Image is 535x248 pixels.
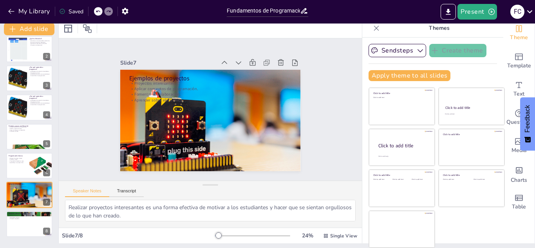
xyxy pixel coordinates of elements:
div: 5 [43,140,50,147]
p: Micro:bit fomenta la creatividad. [29,42,50,43]
p: Proyectos interesantes. [136,116,296,155]
p: Proyectos en tiempo real. [29,44,50,46]
p: Ejemplos de proyectos [137,119,297,161]
p: Fomentar la colaboración. [134,105,293,144]
span: Single View [330,233,357,239]
div: 24 % [298,232,317,239]
button: Create theme [429,44,486,57]
p: Comunidades en línea. [9,215,50,217]
p: Themes [383,19,495,38]
button: F C [510,4,524,20]
p: Aplicar conceptos de programación. [9,186,50,188]
div: 2 [6,36,52,62]
div: 8 [43,228,50,235]
div: Click to add body [378,156,428,157]
div: 5 [6,124,52,150]
div: Click to add title [378,143,428,149]
span: Charts [511,176,527,185]
span: Theme [510,33,528,42]
p: Aprendizaje a su propio ritmo. [9,162,27,163]
p: Fomentar la colaboración. [9,188,50,189]
p: ¿Por qué aprender a programar? [29,66,50,71]
button: Transcript [109,188,144,197]
p: Arrastrar y soltar. [9,159,27,161]
div: Click to add text [392,179,410,181]
div: Slide 7 / 8 [62,232,215,239]
div: 8 [6,211,52,237]
div: Click to add title [373,92,429,95]
div: Click to add text [443,179,468,181]
div: 6 [43,169,50,176]
div: Click to add title [443,174,499,177]
div: Get real-time input from your audience [503,103,535,132]
button: Sendsteps [369,44,426,57]
p: Micro:bit es una computadora interactiva. [29,40,50,42]
div: Add text boxes [503,75,535,103]
p: Programación basada en texto. [9,160,27,162]
span: Template [507,62,531,70]
div: Saved [59,8,83,15]
div: Click to add title [373,174,429,177]
div: Click to add text [445,113,497,115]
div: Click to add text [474,179,498,181]
div: Add charts and graphs [503,160,535,188]
button: Feedback - Show survey [520,97,535,150]
span: Position [83,24,92,33]
div: Change the overall theme [503,19,535,47]
p: Recursos en línea. [9,214,50,215]
p: Creatividad en la programación. [29,104,50,106]
p: Habilidad valorada en el mercado laboral. [29,103,50,104]
div: Slide 7 [214,133,309,160]
button: Speaker Notes [65,188,109,197]
p: Habilidades de resolución de problemas. [29,71,50,72]
div: Add ready made slides [503,47,535,75]
p: Bloques de código visuales. [9,157,27,159]
div: 7 [6,182,52,208]
p: Aplicar conceptos de programación. [135,110,295,149]
p: Cargar el código en el dispositivo. [9,129,50,131]
p: ¿Por qué aprender a programar? [29,95,50,100]
div: Click to add title [445,105,497,110]
p: Creatividad en la programación. [29,75,50,76]
div: F C [510,5,524,19]
button: Add slide [4,23,54,35]
p: Habilidad valorada en el mercado laboral. [29,74,50,75]
span: Text [513,90,524,98]
button: My Library [6,5,53,18]
p: Aprender es divertido con Micro:bit. [29,43,50,44]
p: Pensamiento crítico. [29,101,50,103]
p: Compartir proyectos. [9,218,50,220]
p: Habilidades de resolución de problemas. [29,100,50,101]
p: ¿Qué es Micro:bit? [29,37,50,40]
div: Layout [62,22,74,35]
p: Recursos adicionales [9,212,50,214]
div: 6 [6,153,52,179]
div: Click to add title [443,132,499,136]
p: Aprendizaje continuo. [9,217,50,218]
div: 3 [43,82,50,89]
button: Present [457,4,497,20]
span: Table [512,203,526,211]
div: 3 [6,65,52,91]
div: 4 [6,94,52,120]
textarea: Realizar proyectos interesantes es una forma efectiva de motivar a los estudiantes y hacer que se... [65,200,356,221]
div: Click to add text [373,179,391,181]
p: Ejemplos de proyectos [9,183,50,185]
div: 4 [43,111,50,118]
input: Insert title [227,5,300,16]
div: Click to add text [412,179,429,181]
div: Add images, graphics, shapes or video [503,132,535,160]
p: Pensamiento crítico. [29,72,50,74]
div: Add a table [503,188,535,216]
span: Media [512,146,527,155]
div: 7 [43,199,50,206]
p: Aprender sobre electrónica. [132,99,292,138]
p: Utilizar un editor en línea. [9,128,50,129]
div: 2 [43,53,50,60]
p: Tutoriales en línea. [9,130,50,132]
button: Export to PowerPoint [441,4,456,20]
span: Questions [506,118,532,127]
p: Programación básica [9,155,27,157]
div: Click to add text [373,97,429,99]
button: Apply theme to all slides [369,70,450,81]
